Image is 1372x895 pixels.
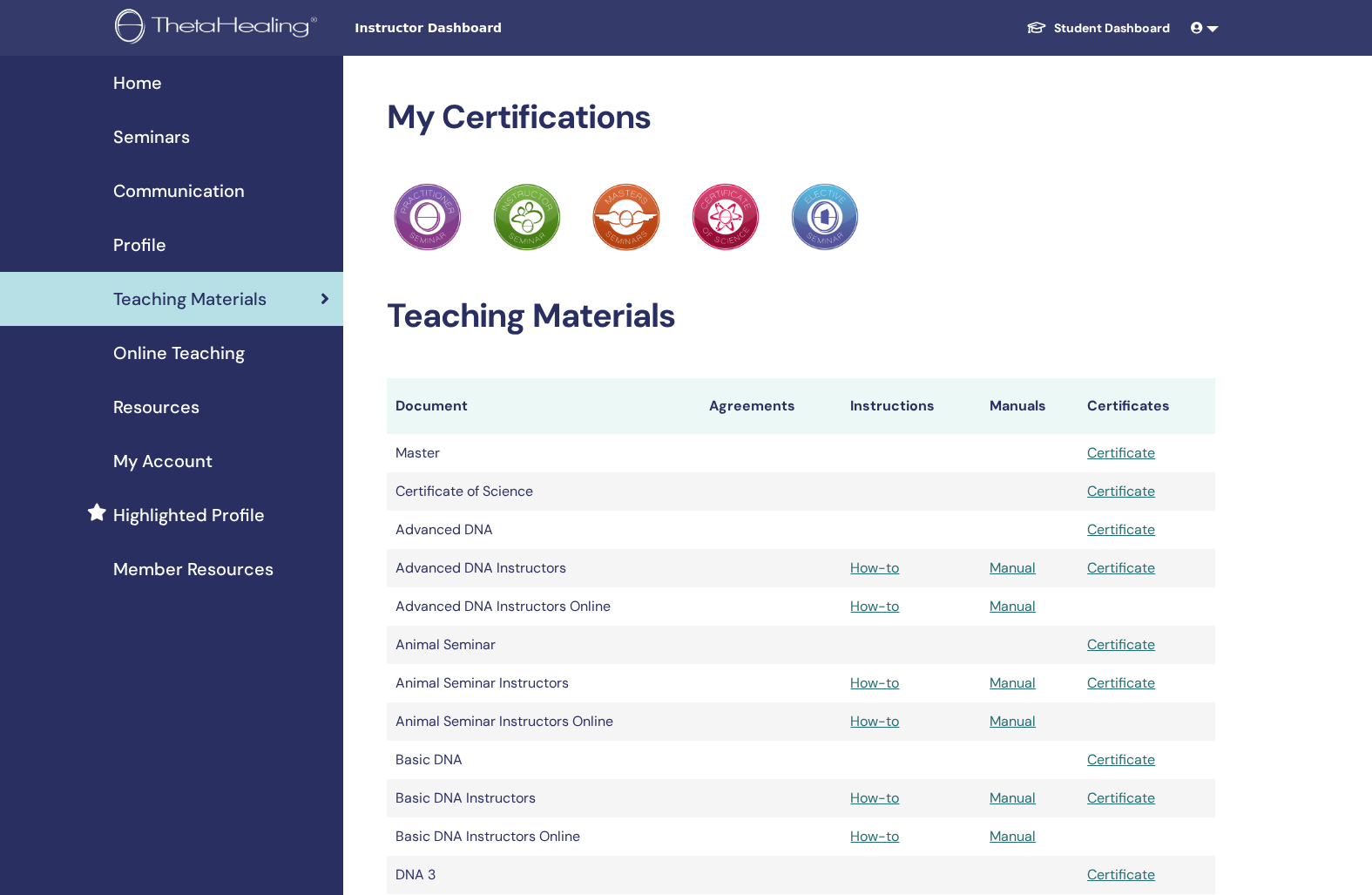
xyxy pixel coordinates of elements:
img: Practitioner [692,183,760,251]
td: Certificate of Science [387,472,700,511]
a: Manual [990,789,1036,807]
a: Certificate [1087,444,1155,462]
a: Manual [990,559,1036,577]
td: Basic DNA [387,741,700,779]
th: Manuals [981,378,1078,434]
span: Member Resources [113,556,274,582]
a: How-to [850,712,899,730]
span: Home [113,70,162,96]
span: Communication [113,178,245,204]
a: Certificate [1087,482,1155,500]
span: My Account [113,448,213,474]
img: Practitioner [493,183,561,251]
a: Certificate [1087,674,1155,692]
img: graduation-cap-white.svg [1026,20,1047,35]
span: Instructor Dashboard [355,19,616,37]
span: Resources [113,394,199,420]
h2: My Certifications [387,98,1215,138]
th: Instructions [841,378,981,434]
td: Basic DNA Instructors [387,779,700,817]
img: Practitioner [394,183,462,251]
a: How-to [850,674,899,692]
a: Student Dashboard [1012,12,1184,44]
td: Advanced DNA Instructors [387,549,700,587]
img: Practitioner [592,183,660,251]
a: Certificate [1087,559,1155,577]
th: Certificates [1078,378,1215,434]
span: Online Teaching [113,340,245,366]
a: Certificate [1087,750,1155,769]
a: How-to [850,827,899,845]
td: Animal Seminar [387,626,700,664]
span: Teaching Materials [113,286,267,312]
a: Manual [990,712,1036,730]
td: Master [387,434,700,472]
td: DNA 3 [387,856,700,894]
td: Animal Seminar Instructors [387,664,700,702]
td: Animal Seminar Instructors Online [387,702,700,741]
a: How-to [850,597,899,615]
th: Agreements [700,378,842,434]
span: Seminars [113,124,190,150]
a: Manual [990,827,1036,845]
th: Document [387,378,700,434]
a: How-to [850,789,899,807]
img: logo.png [115,9,323,48]
a: Certificate [1087,789,1155,807]
td: Advanced DNA [387,511,700,549]
a: Manual [990,674,1036,692]
a: How-to [850,559,899,577]
td: Advanced DNA Instructors Online [387,587,700,626]
img: Practitioner [791,183,859,251]
a: Certificate [1087,635,1155,654]
a: Certificate [1087,520,1155,539]
a: Certificate [1087,865,1155,884]
td: Basic DNA Instructors Online [387,817,700,856]
a: Manual [990,597,1036,615]
h2: Teaching Materials [387,296,1215,336]
span: Highlighted Profile [113,502,265,528]
span: Profile [113,232,166,258]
